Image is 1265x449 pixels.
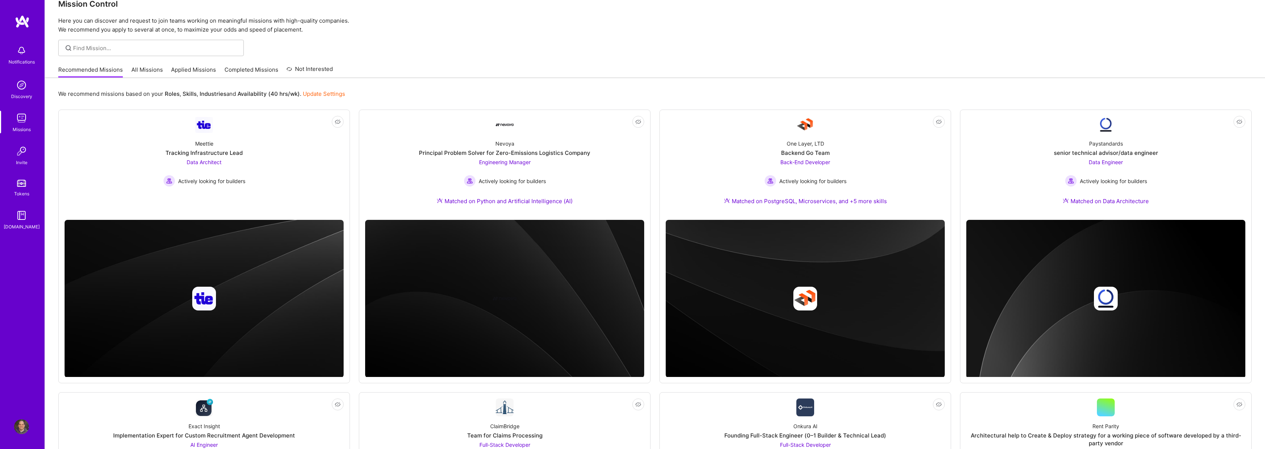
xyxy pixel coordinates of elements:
[73,44,238,52] input: Find Mission...
[793,287,817,310] img: Company logo
[781,149,830,157] div: Backend Go Team
[1054,149,1158,157] div: senior technical advisor/data engineer
[286,65,333,78] a: Not Interested
[490,422,520,430] div: ClaimBridge
[796,398,814,416] img: Company Logo
[225,66,278,78] a: Completed Missions
[495,140,514,147] div: Nevoya
[635,401,641,407] i: icon EyeClosed
[966,432,1245,447] div: Architectural help to Create & Deploy strategy for a working piece of software developed by a thi...
[14,144,29,159] img: Invite
[178,177,245,185] span: Actively looking for builders
[65,116,344,214] a: Company LogoMeettieTracking Infrastructure LeadData Architect Actively looking for buildersActive...
[936,401,942,407] i: icon EyeClosed
[493,287,517,310] img: Company logo
[195,117,213,133] img: Company Logo
[724,198,730,204] img: Ateam Purple Icon
[1063,198,1069,204] img: Ateam Purple Icon
[15,15,30,28] img: logo
[113,432,295,439] div: Implementation Expert for Custom Recruitment Agent Development
[64,44,73,52] i: icon SearchGrey
[4,223,40,231] div: [DOMAIN_NAME]
[17,180,26,187] img: tokens
[1065,175,1077,187] img: Actively looking for builders
[635,119,641,125] i: icon EyeClosed
[14,190,29,198] div: Tokens
[1063,197,1149,205] div: Matched on Data Architecture
[195,140,213,147] div: Meettie
[779,177,846,185] span: Actively looking for builders
[14,78,29,92] img: discovery
[365,116,644,214] a: Company LogoNevoyaPrincipal Problem Solver for Zero-Emissions Logistics CompanyEngineering Manage...
[666,116,945,214] a: Company LogoOne Layer, LTDBackend Go TeamBack-End Developer Actively looking for buildersActively...
[335,119,341,125] i: icon EyeClosed
[14,43,29,58] img: bell
[189,422,220,430] div: Exact Insight
[437,197,573,205] div: Matched on Python and Artificial Intelligence (AI)
[9,58,35,66] div: Notifications
[190,442,218,448] span: AI Engineer
[171,66,216,78] a: Applied Missions
[14,208,29,223] img: guide book
[724,197,887,205] div: Matched on PostgreSQL, Microservices, and +5 more skills
[496,123,514,126] img: Company Logo
[724,432,886,439] div: Founding Full-Stack Engineer (0–1 Builder & Technical Lead)
[14,419,29,434] img: User Avatar
[335,401,341,407] i: icon EyeClosed
[195,398,213,416] img: Company Logo
[16,159,27,166] div: Invite
[187,159,222,165] span: Data Architect
[165,90,180,97] b: Roles
[467,432,543,439] div: Team for Claims Processing
[666,220,945,378] img: cover
[183,90,197,97] b: Skills
[1097,116,1115,134] img: Company Logo
[303,90,345,97] a: Update Settings
[65,220,344,378] img: cover
[11,92,32,100] div: Discovery
[1236,401,1242,407] i: icon EyeClosed
[200,90,226,97] b: Industries
[58,66,123,78] a: Recommended Missions
[192,287,216,310] img: Company logo
[14,111,29,126] img: teamwork
[1080,177,1147,185] span: Actively looking for builders
[793,422,817,430] div: Onkura AI
[787,140,824,147] div: One Layer, LTD
[479,159,531,165] span: Engineering Manager
[437,198,443,204] img: Ateam Purple Icon
[764,175,776,187] img: Actively looking for builders
[419,149,590,157] div: Principal Problem Solver for Zero-Emissions Logistics Company
[58,90,345,98] p: We recommend missions based on your , , and .
[163,175,175,187] img: Actively looking for builders
[13,126,31,133] div: Missions
[365,220,644,378] img: cover
[166,149,243,157] div: Tracking Infrastructure Lead
[496,398,514,416] img: Company Logo
[479,442,530,448] span: Full-Stack Developer
[796,116,814,134] img: Company Logo
[966,116,1245,214] a: Company LogoPaystandardssenior technical advisor/data engineerData Engineer Actively looking for ...
[1236,119,1242,125] i: icon EyeClosed
[479,177,546,185] span: Actively looking for builders
[1089,140,1123,147] div: Paystandards
[58,16,1252,34] p: Here you can discover and request to join teams working on meaningful missions with high-quality ...
[936,119,942,125] i: icon EyeClosed
[12,419,31,434] a: User Avatar
[131,66,163,78] a: All Missions
[780,159,830,165] span: Back-End Developer
[1089,159,1123,165] span: Data Engineer
[780,442,831,448] span: Full-Stack Developer
[1092,422,1119,430] div: Rent Parity
[966,220,1245,378] img: cover
[464,175,476,187] img: Actively looking for builders
[237,90,300,97] b: Availability (40 hrs/wk)
[1094,287,1118,310] img: Company logo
